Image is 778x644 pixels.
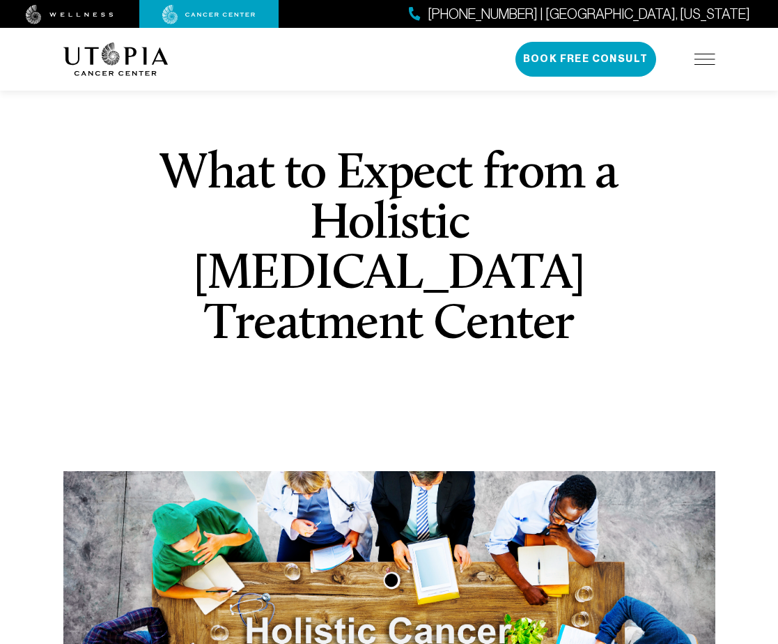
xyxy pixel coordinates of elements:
span: [PHONE_NUMBER] | [GEOGRAPHIC_DATA], [US_STATE] [428,4,750,24]
a: [PHONE_NUMBER] | [GEOGRAPHIC_DATA], [US_STATE] [409,4,750,24]
button: Book Free Consult [515,42,656,77]
img: wellness [26,5,114,24]
h1: What to Expect from a Holistic [MEDICAL_DATA] Treatment Center [111,150,667,351]
img: logo [63,43,169,76]
img: cancer center [162,5,256,24]
img: icon-hamburger [694,54,715,65]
